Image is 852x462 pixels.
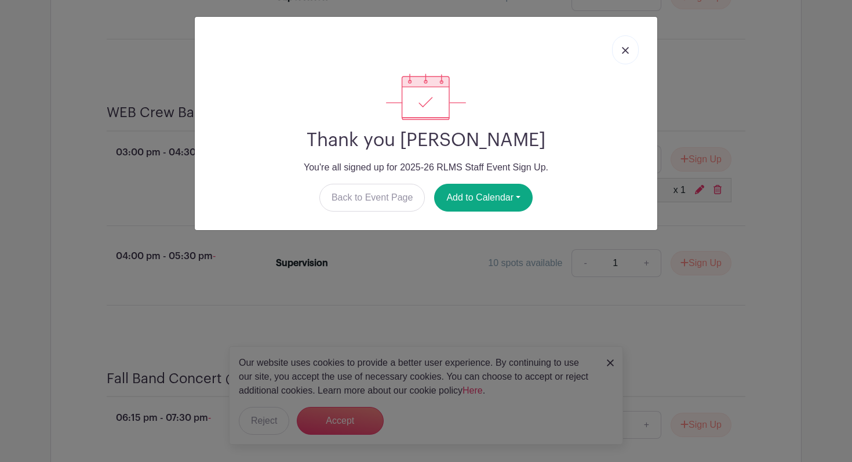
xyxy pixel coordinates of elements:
[622,47,629,54] img: close_button-5f87c8562297e5c2d7936805f587ecaba9071eb48480494691a3f1689db116b3.svg
[204,161,648,174] p: You're all signed up for 2025-26 RLMS Staff Event Sign Up.
[434,184,533,212] button: Add to Calendar
[319,184,425,212] a: Back to Event Page
[386,74,466,120] img: signup_complete-c468d5dda3e2740ee63a24cb0ba0d3ce5d8a4ecd24259e683200fb1569d990c8.svg
[204,129,648,151] h2: Thank you [PERSON_NAME]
